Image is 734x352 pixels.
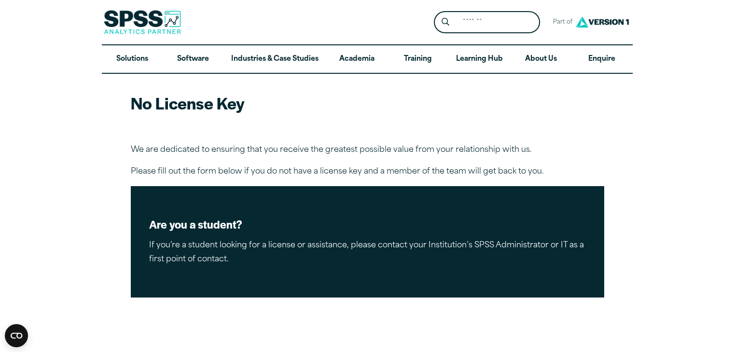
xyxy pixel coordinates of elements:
[102,45,163,73] a: Solutions
[131,165,604,179] p: Please fill out the form below if you do not have a license key and a member of the team will get...
[434,11,540,34] form: Site Header Search Form
[236,41,281,48] span: Company Email
[387,45,448,73] a: Training
[131,92,604,114] h2: No License Key
[511,45,571,73] a: About Us
[223,45,326,73] a: Industries & Case Studies
[236,1,266,8] span: Last name
[163,45,223,73] a: Software
[12,174,267,182] p: I agree to allow Version 1 to store and process my data and to send communications.
[448,45,511,73] a: Learning Hub
[5,324,28,347] button: Open CMP widget
[149,217,585,231] h2: Are you a student?
[2,175,9,181] input: I agree to allow Version 1 to store and process my data and to send communications.*
[573,13,631,31] img: Version1 Logo
[571,45,632,73] a: Enquire
[266,191,307,199] a: Privacy Policy
[149,239,585,267] p: If you’re a student looking for a license or assistance, please contact your Institution’s SPSS A...
[131,143,604,157] p: We are dedicated to ensuring that you receive the greatest possible value from your relationship ...
[236,80,258,87] span: Job title
[104,10,181,34] img: SPSS Analytics Partner
[548,15,573,29] span: Part of
[436,14,454,31] button: Search magnifying glass icon
[442,18,449,26] svg: Search magnifying glass icon
[326,45,387,73] a: Academia
[102,45,633,73] nav: Desktop version of site main menu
